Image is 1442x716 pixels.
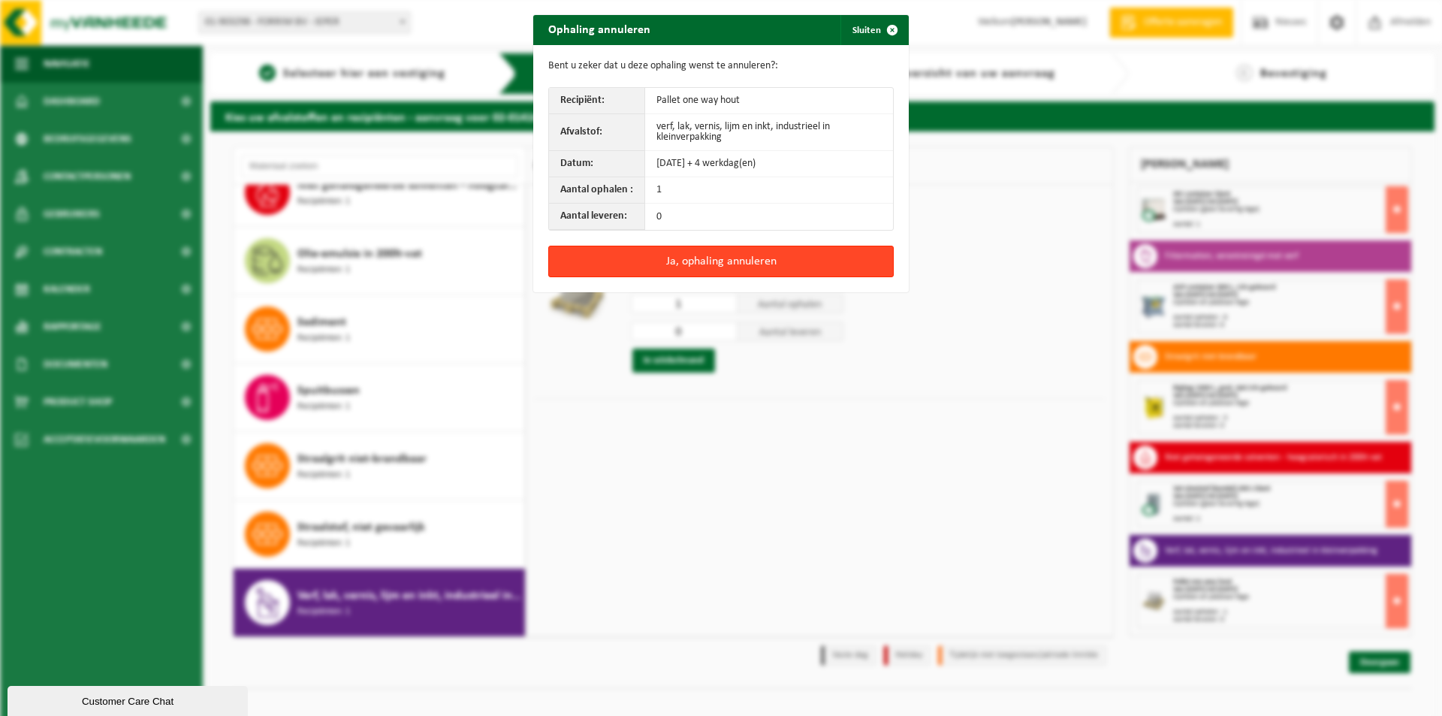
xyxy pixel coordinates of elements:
[548,60,894,72] p: Bent u zeker dat u deze ophaling wenst te annuleren?:
[645,204,893,230] td: 0
[549,177,645,204] th: Aantal ophalen :
[840,15,907,45] button: Sluiten
[8,683,251,716] iframe: chat widget
[645,177,893,204] td: 1
[645,151,893,177] td: [DATE] + 4 werkdag(en)
[549,88,645,114] th: Recipiënt:
[549,151,645,177] th: Datum:
[645,114,893,151] td: verf, lak, vernis, lijm en inkt, industrieel in kleinverpakking
[548,246,894,277] button: Ja, ophaling annuleren
[533,15,665,44] h2: Ophaling annuleren
[549,204,645,230] th: Aantal leveren:
[645,88,893,114] td: Pallet one way hout
[549,114,645,151] th: Afvalstof:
